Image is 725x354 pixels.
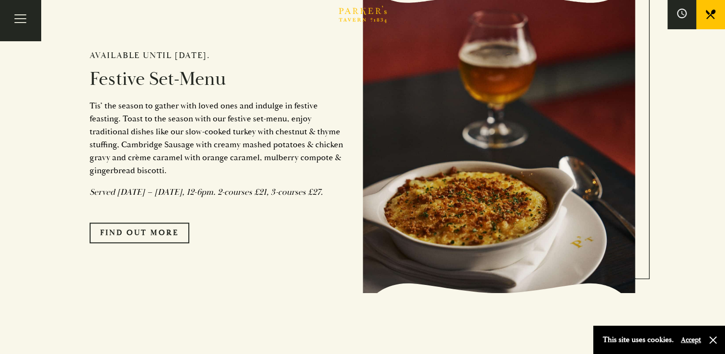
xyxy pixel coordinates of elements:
a: FIND OUT MORE [90,223,189,243]
h2: Available until [DATE]. [90,50,348,61]
button: Close and accept [708,335,718,345]
p: This site uses cookies. [603,333,674,347]
h2: Festive Set-Menu [90,68,348,91]
p: Tis’ the season to gather with loved ones and indulge in festive feasting. Toast to the season wi... [90,99,348,177]
button: Accept [681,335,701,344]
em: Served [DATE] – [DATE], 12-6pm. 2-courses £21, 3-courses £27. [90,187,323,198]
